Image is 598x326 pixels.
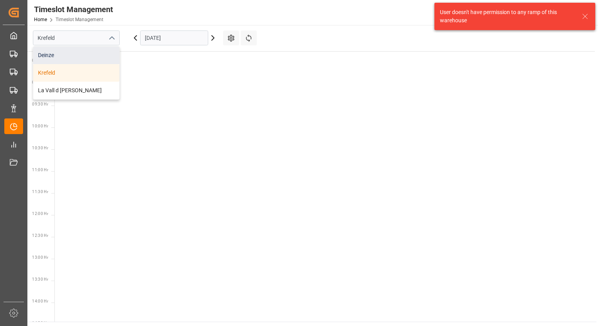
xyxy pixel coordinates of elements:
div: La Vall d [PERSON_NAME] [33,82,119,99]
span: 10:00 Hr [32,124,48,128]
a: Home [34,17,47,22]
span: 14:30 Hr [32,321,48,325]
span: 09:30 Hr [32,102,48,106]
span: 11:00 Hr [32,168,48,172]
span: 12:30 Hr [32,233,48,238]
div: Krefeld [33,64,119,82]
div: Timeslot Management [34,4,113,15]
span: 10:30 Hr [32,146,48,150]
span: 08:30 Hr [32,58,48,63]
span: 09:00 Hr [32,80,48,84]
button: close menu [105,32,117,44]
span: 13:00 Hr [32,255,48,260]
span: 12:00 Hr [32,211,48,216]
div: User doesn't have permission to any ramp of this warehouse [440,8,575,25]
input: DD.MM.YYYY [140,30,208,45]
div: Deinze [33,47,119,64]
span: 13:30 Hr [32,277,48,281]
span: 11:30 Hr [32,190,48,194]
input: Type to search/select [33,30,120,45]
span: 14:00 Hr [32,299,48,303]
